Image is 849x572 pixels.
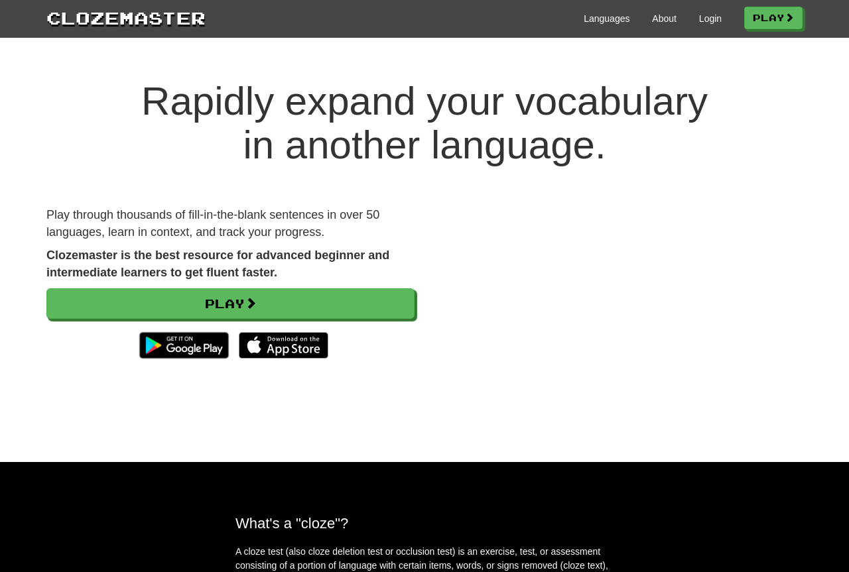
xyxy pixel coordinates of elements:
[235,515,614,532] h2: What's a "cloze"?
[699,12,722,25] a: Login
[46,5,206,30] a: Clozemaster
[46,207,415,241] p: Play through thousands of fill-in-the-blank sentences in over 50 languages, learn in context, and...
[46,249,389,279] strong: Clozemaster is the best resource for advanced beginner and intermediate learners to get fluent fa...
[584,12,629,25] a: Languages
[239,332,328,359] img: Download_on_the_App_Store_Badge_US-UK_135x40-25178aeef6eb6b83b96f5f2d004eda3bffbb37122de64afbaef7...
[652,12,677,25] a: About
[744,7,803,29] a: Play
[46,288,415,319] a: Play
[133,325,235,365] img: Get it on Google Play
